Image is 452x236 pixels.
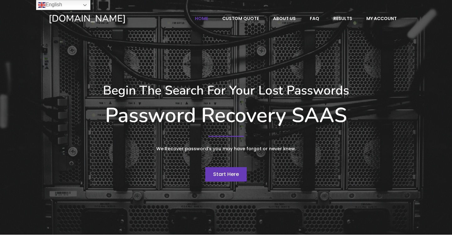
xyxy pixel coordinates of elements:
[49,13,169,25] a: [DOMAIN_NAME]
[108,145,344,153] p: We Recover password's you may have forgot or never knew.
[49,83,403,98] h3: Begin The Search For Your Lost Passwords
[205,167,247,182] a: Start Here
[333,16,352,21] span: Results
[310,16,319,21] span: FAQ
[216,13,266,24] a: Custom Quote
[303,13,326,24] a: FAQ
[327,13,359,24] a: Results
[195,16,208,21] span: Home
[188,13,215,24] a: Home
[38,1,46,9] img: en
[266,13,302,24] a: About Us
[49,103,403,128] h1: Password Recovery SAAS
[222,16,259,21] span: Custom Quote
[213,171,239,178] span: Start Here
[273,16,296,21] span: About Us
[360,13,403,24] a: My account
[366,16,397,21] span: My account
